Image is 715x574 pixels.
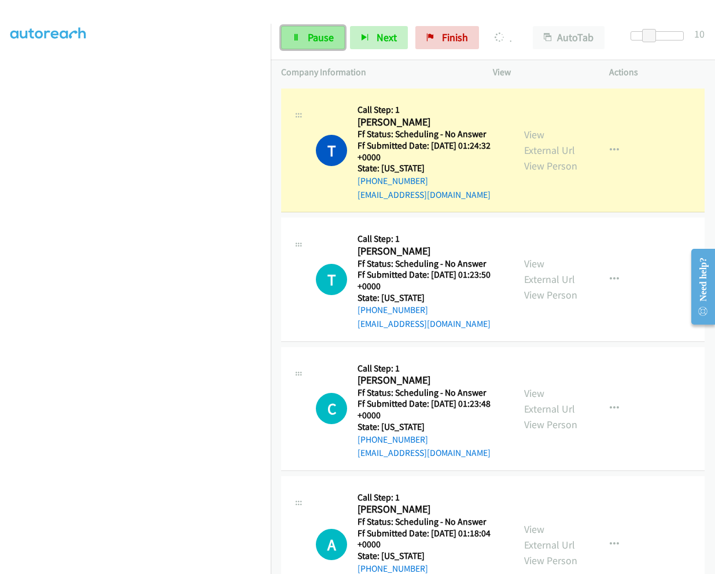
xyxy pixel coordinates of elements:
[681,241,715,333] iframe: Resource Center
[357,492,503,503] h5: Call Step: 1
[357,128,503,140] h5: Ff Status: Scheduling - No Answer
[281,65,472,79] p: Company Information
[524,159,577,172] a: View Person
[357,104,503,116] h5: Call Step: 1
[524,387,575,415] a: View External Url
[316,529,347,560] h1: A
[357,318,491,329] a: [EMAIL_ADDRESS][DOMAIN_NAME]
[533,26,605,49] button: AutoTab
[357,116,499,129] h2: [PERSON_NAME]
[281,26,345,49] a: Pause
[357,292,503,304] h5: State: [US_STATE]
[357,550,503,562] h5: State: [US_STATE]
[357,516,503,528] h5: Ff Status: Scheduling - No Answer
[308,31,334,44] span: Pause
[350,26,408,49] button: Next
[524,288,577,301] a: View Person
[357,398,503,421] h5: Ff Submitted Date: [DATE] 01:23:48 +0000
[357,163,503,174] h5: State: [US_STATE]
[694,26,705,42] div: 10
[524,257,575,286] a: View External Url
[357,233,503,245] h5: Call Step: 1
[415,26,479,49] a: Finish
[357,374,499,387] h2: [PERSON_NAME]
[524,128,575,157] a: View External Url
[357,528,503,550] h5: Ff Submitted Date: [DATE] 01:18:04 +0000
[357,503,499,516] h2: [PERSON_NAME]
[442,31,468,44] span: Finish
[524,418,577,431] a: View Person
[357,304,428,315] a: [PHONE_NUMBER]
[10,23,271,572] iframe: Dialpad
[495,30,512,46] p: [PERSON_NAME]
[357,140,503,163] h5: Ff Submitted Date: [DATE] 01:24:32 +0000
[357,447,491,458] a: [EMAIL_ADDRESS][DOMAIN_NAME]
[357,269,503,292] h5: Ff Submitted Date: [DATE] 01:23:50 +0000
[316,135,347,166] h1: T
[316,529,347,560] div: The call is yet to be attempted
[357,245,499,258] h2: [PERSON_NAME]
[357,175,428,186] a: [PHONE_NUMBER]
[357,363,503,374] h5: Call Step: 1
[357,434,428,445] a: [PHONE_NUMBER]
[316,264,347,295] h1: T
[493,65,588,79] p: View
[357,421,503,433] h5: State: [US_STATE]
[357,563,428,574] a: [PHONE_NUMBER]
[524,523,575,551] a: View External Url
[609,65,705,79] p: Actions
[357,258,503,270] h5: Ff Status: Scheduling - No Answer
[357,387,503,399] h5: Ff Status: Scheduling - No Answer
[377,31,397,44] span: Next
[357,189,491,200] a: [EMAIL_ADDRESS][DOMAIN_NAME]
[316,393,347,424] h1: C
[524,554,577,567] a: View Person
